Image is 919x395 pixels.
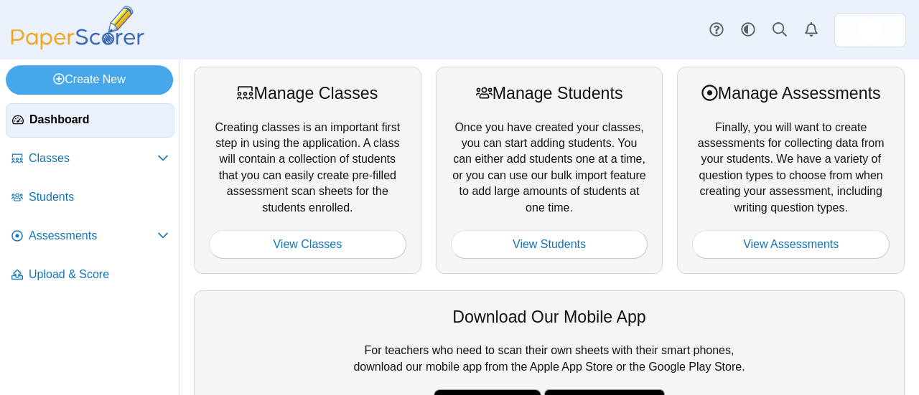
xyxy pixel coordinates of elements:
a: View Students [451,230,648,259]
a: Upload & Score [6,258,174,292]
a: ps.B7yuFiroF87KfScy [834,13,906,47]
a: Alerts [796,14,827,46]
a: View Classes [209,230,406,259]
img: ps.B7yuFiroF87KfScy [859,19,882,42]
a: PaperScorer [6,39,149,52]
span: Students [29,189,169,205]
div: Manage Assessments [692,82,890,105]
div: Download Our Mobile App [209,305,890,328]
div: Manage Students [451,82,648,105]
span: Classes [29,151,157,166]
a: Students [6,181,174,215]
span: Dashboard [29,112,168,128]
span: Upload & Score [29,267,169,282]
a: Dashboard [6,103,174,138]
a: Classes [6,142,174,176]
a: Assessments [6,219,174,254]
div: Once you have created your classes, you can start adding students. You can either add students on... [436,67,663,274]
a: Create New [6,65,173,94]
div: Creating classes is an important first step in using the application. A class will contain a coll... [194,67,421,274]
span: Assessments [29,228,157,244]
img: PaperScorer [6,6,149,49]
span: Carlos Chavez [859,19,882,42]
a: View Assessments [692,230,890,259]
div: Manage Classes [209,82,406,105]
div: Finally, you will want to create assessments for collecting data from your students. We have a va... [677,67,905,274]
